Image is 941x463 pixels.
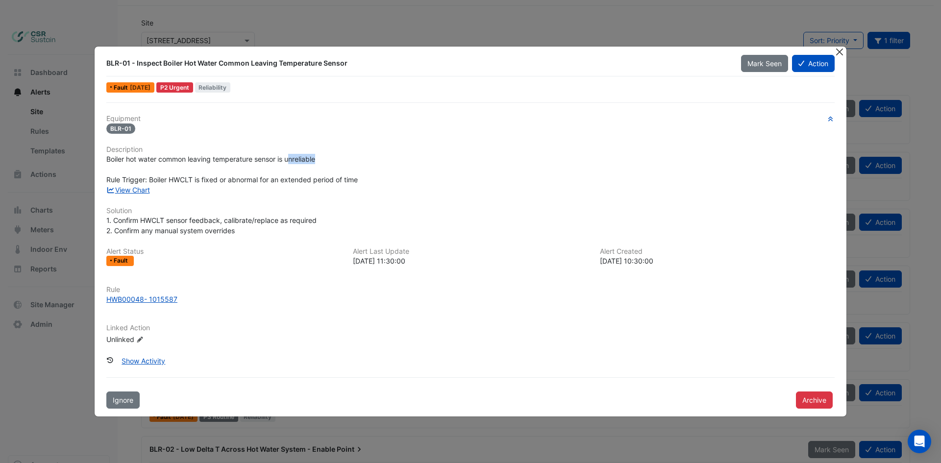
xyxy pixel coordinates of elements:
div: Open Intercom Messenger [908,430,931,453]
button: Archive [796,391,833,409]
button: Show Activity [115,352,172,369]
span: Fault [114,258,130,264]
h6: Alert Status [106,247,341,256]
span: Reliability [195,82,231,93]
h6: Solution [106,207,835,215]
h6: Alert Created [600,247,835,256]
h6: Linked Action [106,324,835,332]
span: Fault [114,85,130,91]
button: Action [792,55,835,72]
div: P2 Urgent [156,82,193,93]
a: HWB00048- 1015587 [106,294,835,304]
span: BLR-01 [106,123,135,134]
tcxspan: Call - 1015587 via 3CX [144,295,177,303]
a: View Chart [106,186,150,194]
h6: Description [106,146,835,154]
span: Ignore [113,396,133,404]
div: HWB00048 [106,294,177,304]
div: BLR-01 - Inspect Boiler Hot Water Common Leaving Temperature Sensor [106,58,729,68]
span: Sun 28-Sep-2025 11:30 BST [130,84,150,91]
div: Unlinked [106,334,224,344]
span: Boiler hot water common leaving temperature sensor is unreliable Rule Trigger: Boiler HWCLT is fi... [106,155,358,184]
h6: Rule [106,286,835,294]
fa-icon: Edit Linked Action [136,336,144,343]
div: [DATE] 11:30:00 [353,256,588,266]
span: Mark Seen [747,59,782,68]
span: 1. Confirm HWCLT sensor feedback, calibrate/replace as required 2. Confirm any manual system over... [106,216,317,235]
button: Ignore [106,391,140,409]
h6: Equipment [106,115,835,123]
button: Mark Seen [741,55,788,72]
div: [DATE] 10:30:00 [600,256,835,266]
button: Close [834,47,844,57]
h6: Alert Last Update [353,247,588,256]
